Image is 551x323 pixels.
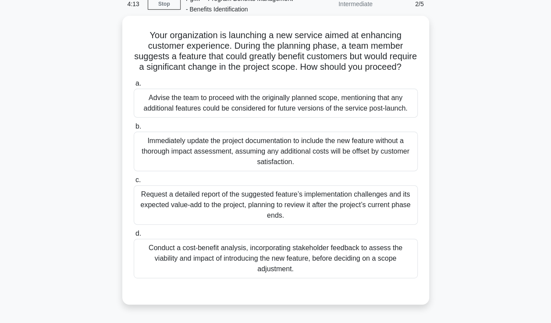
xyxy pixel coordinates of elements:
[135,230,141,237] span: d.
[134,239,418,278] div: Conduct a cost-benefit analysis, incorporating stakeholder feedback to assess the viability and i...
[135,122,141,130] span: b.
[133,30,419,73] h5: Your organization is launching a new service aimed at enhancing customer experience. During the p...
[134,89,418,118] div: Advise the team to proceed with the originally planned scope, mentioning that any additional feat...
[134,132,418,171] div: Immediately update the project documentation to include the new feature without a thorough impact...
[134,185,418,225] div: Request a detailed report of the suggested feature’s implementation challenges and its expected v...
[135,79,141,87] span: a.
[135,176,141,183] span: c.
